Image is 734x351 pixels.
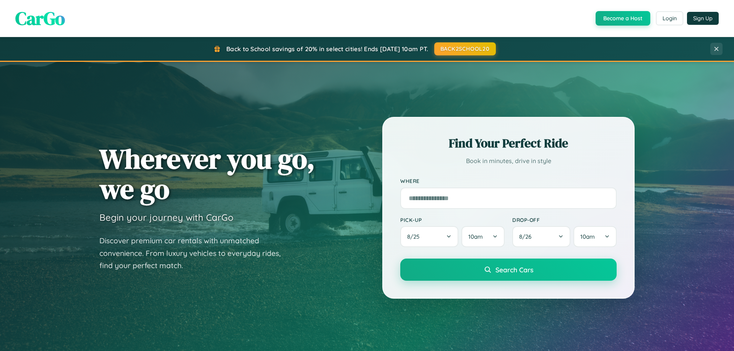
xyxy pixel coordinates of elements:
button: Login [656,11,683,25]
span: 8 / 26 [519,233,535,240]
button: 8/25 [400,226,458,247]
span: CarGo [15,6,65,31]
button: Become a Host [596,11,650,26]
label: Where [400,178,617,184]
span: 8 / 25 [407,233,423,240]
h1: Wherever you go, we go [99,144,315,204]
span: 10am [580,233,595,240]
button: 10am [461,226,505,247]
label: Drop-off [512,217,617,223]
p: Discover premium car rentals with unmatched convenience. From luxury vehicles to everyday rides, ... [99,235,291,272]
h3: Begin your journey with CarGo [99,212,234,223]
span: 10am [468,233,483,240]
span: Search Cars [495,265,533,274]
button: Sign Up [687,12,719,25]
button: BACK2SCHOOL20 [434,42,496,55]
span: Back to School savings of 20% in select cities! Ends [DATE] 10am PT. [226,45,428,53]
label: Pick-up [400,217,505,223]
button: 8/26 [512,226,570,247]
button: Search Cars [400,259,617,281]
button: 10am [573,226,617,247]
p: Book in minutes, drive in style [400,155,617,167]
h2: Find Your Perfect Ride [400,135,617,152]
